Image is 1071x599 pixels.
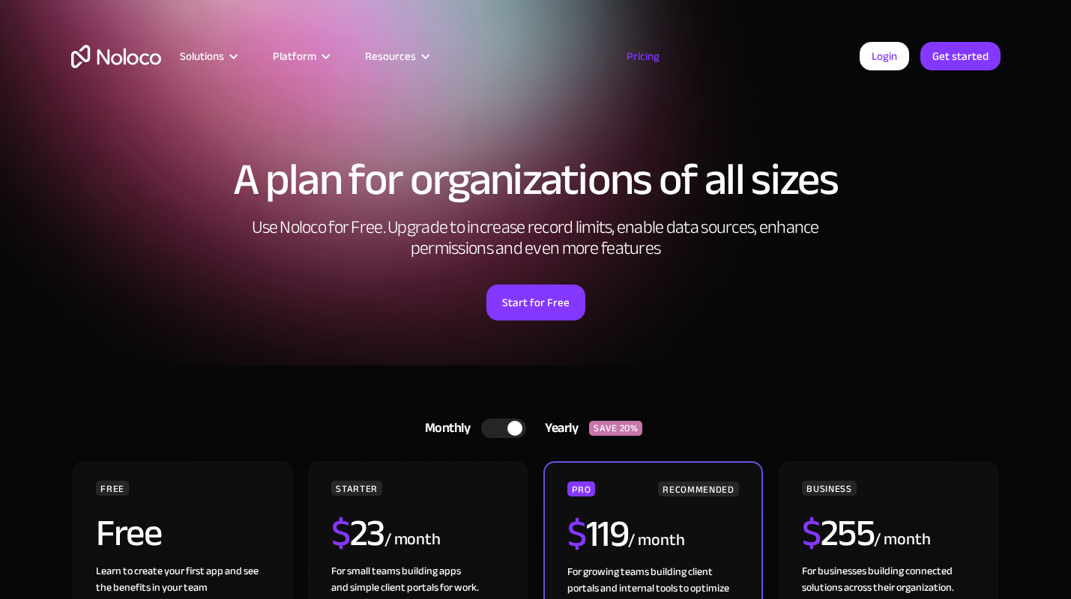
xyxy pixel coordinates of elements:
div: / month [628,529,684,553]
h2: Use Noloco for Free. Upgrade to increase record limits, enable data sources, enhance permissions ... [236,217,836,259]
h2: Free [96,514,161,552]
h2: 119 [567,515,628,553]
a: Start for Free [486,285,585,320]
a: Login [860,42,909,70]
div: Platform [254,46,346,66]
div: Monthly [406,417,482,440]
span: $ [331,498,350,568]
h1: A plan for organizations of all sizes [71,157,1001,202]
div: Solutions [180,46,224,66]
div: Resources [365,46,416,66]
div: BUSINESS [802,481,856,496]
div: Yearly [526,417,589,440]
div: RECOMMENDED [658,481,738,496]
div: / month [384,528,441,552]
h2: 255 [802,514,874,552]
div: Platform [273,46,316,66]
div: SAVE 20% [589,421,642,436]
span: $ [567,499,586,569]
a: Get started [920,42,1001,70]
div: Solutions [161,46,254,66]
div: / month [874,528,930,552]
span: $ [802,498,821,568]
a: home [71,45,161,68]
h2: 23 [331,514,384,552]
div: PRO [567,481,595,496]
div: FREE [96,481,129,496]
div: Resources [346,46,446,66]
a: Pricing [608,46,678,66]
div: STARTER [331,481,381,496]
